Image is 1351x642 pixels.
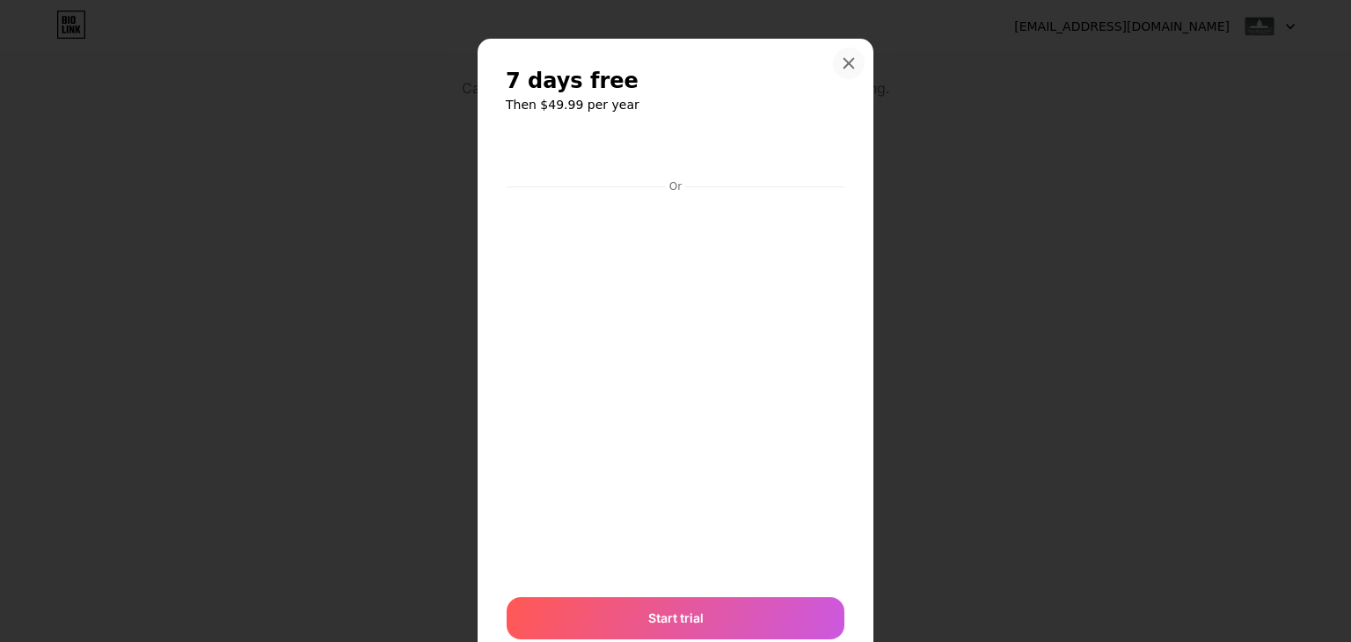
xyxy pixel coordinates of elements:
[506,96,845,113] h6: Then $49.99 per year
[506,67,639,95] span: 7 days free
[666,179,685,193] div: Or
[507,132,844,174] iframe: Secure payment button frame
[648,609,704,627] span: Start trial
[503,195,848,580] iframe: Secure payment input frame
